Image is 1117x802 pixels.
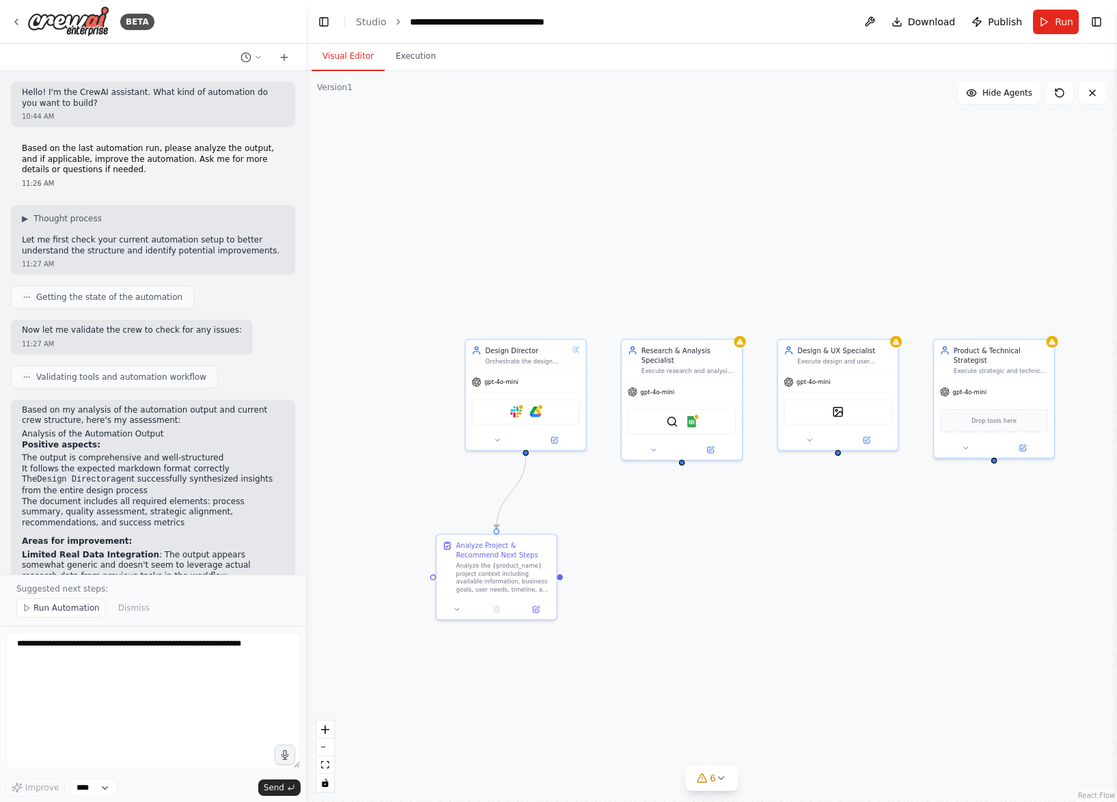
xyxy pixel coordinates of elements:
[22,87,284,109] p: Hello! I'm the CrewAI assistant. What kind of automation do you want to build?
[356,15,544,29] nav: breadcrumb
[273,49,295,66] button: Start a new chat
[435,534,557,620] div: Analyze Project & Recommend Next StepsAnalyze the {product_name} project context including availa...
[1078,792,1115,799] a: React Flow attribution
[666,416,678,428] img: SerplyWebSearchTool
[621,339,743,461] div: Research & Analysis SpecialistExecute research and analysis tasks for {product_name} including Ma...
[118,603,150,613] span: Dismiss
[933,339,1056,459] div: Product & Technical StrategistExecute strategic and technical tasks for {product_name} including ...
[484,378,519,386] span: gpt-4o-mini
[640,388,674,396] span: gpt-4o-mini
[235,49,268,66] button: Switch to previous chat
[22,429,284,440] h2: Analysis of the Automation Output
[1055,15,1073,29] span: Run
[465,339,587,451] div: Design DirectorOrchestrate the design process for {product_name} by analyzing project context, de...
[16,583,290,594] p: Suggested next steps:
[988,15,1022,29] span: Publish
[995,442,1050,454] button: Open in side panel
[22,536,132,546] strong: Areas for improvement:
[22,550,159,559] strong: Limited Real Data Integration
[777,339,899,451] div: Design & UX SpecialistExecute design and user experience tasks for {product_name} including Journ...
[908,15,956,29] span: Download
[314,12,333,31] button: Hide left sidebar
[492,456,531,528] g: Edge from e157f2bf-4a48-4ad2-af7c-eb1afa98639d to d2b4e903-8f4e-406e-9b73-338c678a9c28
[264,782,284,793] span: Send
[33,603,100,613] span: Run Automation
[120,14,154,30] div: BETA
[111,598,156,618] button: Dismiss
[682,444,738,456] button: Open in side panel
[22,213,28,224] span: ▶
[22,464,284,475] li: It follows the expected markdown format correctly
[22,339,242,349] div: 11:27 AM
[982,87,1032,98] span: Hide Agents
[476,604,517,616] button: No output available
[797,378,831,386] span: gpt-4o-mini
[529,406,541,417] img: Google Drive
[839,434,894,446] button: Open in side panel
[316,756,334,774] button: fit view
[22,440,100,450] strong: Positive aspects:
[22,325,242,336] p: Now let me validate the crew to check for any issues:
[456,562,551,594] div: Analyze the {product_name} project context including available information, business goals, user ...
[797,357,892,365] div: Execute design and user experience tasks for {product_name} including Journey Mapping, Story Mapp...
[258,779,301,796] button: Send
[686,416,698,428] img: Google Sheets
[22,453,284,464] li: The output is comprehensive and well-structured
[36,372,206,383] span: Validating tools and automation workflow
[958,82,1040,104] button: Hide Agents
[27,6,109,37] img: Logo
[275,745,295,765] button: Click to speak your automation idea
[1033,10,1079,34] button: Run
[510,406,522,417] img: Slack
[886,10,961,34] button: Download
[642,346,736,365] div: Research & Analysis Specialist
[22,497,284,529] li: The document includes all required elements: process summary, quality assessment, strategic align...
[316,774,334,792] button: toggle interactivity
[22,213,102,224] button: ▶Thought process
[527,434,582,446] button: Open in side panel
[22,111,284,122] div: 10:44 AM
[642,367,736,374] div: Execute research and analysis tasks for {product_name} including Market Analysis, Stakeholder Ana...
[385,42,447,71] button: Execution
[22,405,284,426] p: Based on my analysis of the automation output and current crew structure, here's my assessment:
[5,779,65,797] button: Improve
[485,357,568,365] div: Orchestrate the design process for {product_name} by analyzing project context, determining which...
[316,721,334,738] button: zoom in
[36,292,182,303] span: Getting the state of the automation
[797,346,892,355] div: Design & UX Specialist
[456,540,551,560] div: Analyze Project & Recommend Next Steps
[519,604,553,616] button: Open in side panel
[37,475,111,484] code: Design Director
[954,346,1049,365] div: Product & Technical Strategist
[485,346,568,355] div: Design Director
[22,259,284,269] div: 11:27 AM
[710,771,716,785] span: 6
[971,416,1017,426] span: Drop tools here
[22,235,284,256] p: Let me first check your current automation setup to better understand the structure and identify ...
[25,782,59,793] span: Improve
[952,388,987,396] span: gpt-4o-mini
[22,474,284,496] li: The agent successfully synthesized insights from the entire design process
[966,10,1028,34] button: Publish
[16,598,106,618] button: Run Automation
[316,721,334,792] div: React Flow controls
[33,213,102,224] span: Thought process
[832,406,844,417] img: DallETool
[317,82,353,93] div: Version 1
[22,178,284,189] div: 11:26 AM
[685,766,738,791] button: 6
[356,16,387,27] a: Studio
[316,738,334,756] button: zoom out
[312,42,385,71] button: Visual Editor
[954,367,1049,374] div: Execute strategic and technical tasks for {product_name} including Value Prop Design, Business Mo...
[22,550,284,582] p: : The output appears somewhat generic and doesn't seem to leverage actual research data from prev...
[1087,12,1106,31] button: Show right sidebar
[22,143,284,176] p: Based on the last automation run, please analyze the output, and if applicable, improve the autom...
